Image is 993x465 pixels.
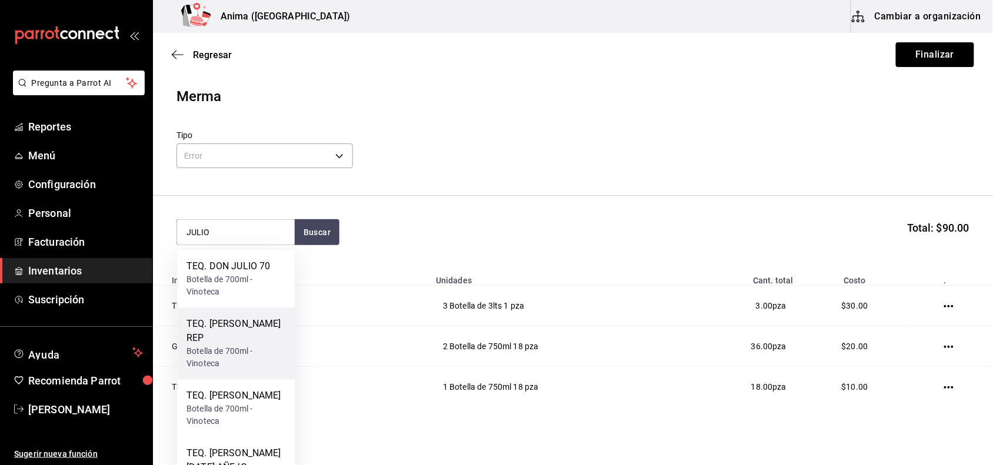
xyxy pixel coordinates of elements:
span: Facturación [28,234,143,250]
span: Regresar [193,49,232,61]
span: [PERSON_NAME] [28,402,143,417]
button: Finalizar [896,42,974,67]
button: Pregunta a Parrot AI [13,71,145,95]
span: Inventarios [28,263,143,279]
th: Cant. total [675,269,801,286]
th: . [909,269,993,286]
span: $10.00 [842,382,868,392]
th: Costo [801,269,909,286]
span: $30.00 [842,301,868,310]
td: pza [675,367,801,407]
input: Buscar insumo [177,220,295,245]
span: Pregunta a Parrot AI [32,77,126,89]
div: Error [176,143,353,168]
div: Botella de 700ml - Vinoteca [186,346,285,370]
button: open_drawer_menu [129,31,139,40]
span: 3.00 [756,301,773,310]
div: TEQ. [PERSON_NAME] REP [186,317,285,346]
td: 2 Botella de 750ml 18 pza [429,326,675,367]
td: pza [675,326,801,367]
th: Unidades [429,269,675,286]
button: Buscar [295,219,339,245]
td: 1 Botella de 750ml 18 pza [429,367,675,407]
span: 18.00 [751,382,773,392]
td: TEQ. HERRADURA AÑEJO [153,367,429,407]
span: Recomienda Parrot [28,373,143,389]
div: TEQ. [PERSON_NAME] [186,389,285,403]
td: GIN. [GEOGRAPHIC_DATA] [153,326,429,367]
div: Merma [176,86,969,107]
div: Botella de 700ml - Vinoteca [186,403,285,428]
h3: Anima ([GEOGRAPHIC_DATA]) [211,9,350,24]
button: Regresar [172,49,232,61]
span: Suscripción [28,292,143,307]
div: Botella de 700ml - Vinoteca [186,274,285,299]
span: Sugerir nueva función [14,448,143,460]
span: 36.00 [751,342,773,351]
span: Personal [28,205,143,221]
th: Insumo [153,269,429,286]
td: TEQ. DOBEL DIAMANTE 3 LT [153,286,429,326]
td: pza [675,286,801,326]
span: Total: $90.00 [907,220,969,236]
span: $20.00 [842,342,868,351]
span: Ayuda [28,346,128,360]
div: TEQ. DON JULIO 70 [186,260,285,274]
span: Reportes [28,119,143,135]
span: Menú [28,148,143,163]
td: 3 Botella de 3lts 1 pza [429,286,675,326]
span: Configuración [28,176,143,192]
label: Tipo [176,132,353,140]
a: Pregunta a Parrot AI [8,85,145,98]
